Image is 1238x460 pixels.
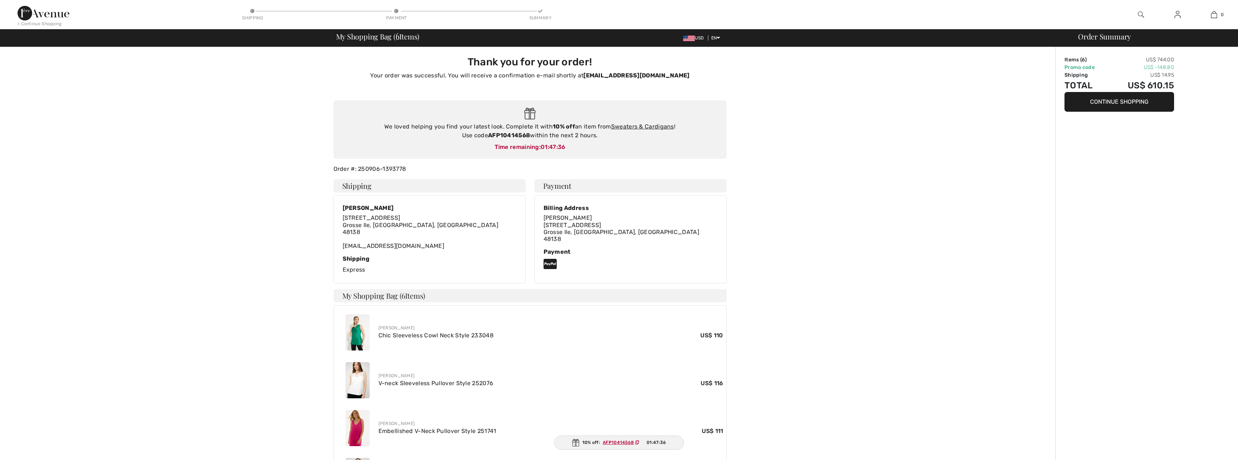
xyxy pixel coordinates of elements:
[544,248,717,255] div: Payment
[1108,56,1174,64] td: US$ 744.00
[1108,79,1174,92] td: US$ 610.15
[1108,64,1174,71] td: US$ -148.80
[378,325,723,331] div: [PERSON_NAME]
[346,362,370,398] img: V-neck Sleeveless Pullover Style 252076
[343,255,517,262] div: Shipping
[683,35,706,41] span: USD
[1069,33,1234,40] div: Order Summary
[1064,64,1108,71] td: Promo code
[378,372,723,379] div: [PERSON_NAME]
[343,204,498,211] div: [PERSON_NAME]
[341,122,719,140] div: We loved helping you find your latest look. Complete it with an item from ! Use code within the n...
[334,289,727,302] h4: My Shopping Bag ( Items)
[1221,11,1224,18] span: 0
[329,165,731,173] div: Order #: 250906-1393778
[1064,79,1108,92] td: Total
[396,31,399,41] span: 6
[1169,10,1186,19] a: Sign In
[343,214,498,249] div: [EMAIL_ADDRESS][DOMAIN_NAME]
[701,379,723,388] span: US$ 116
[683,35,695,41] img: US Dollar
[553,123,575,130] strong: 10% off
[341,143,719,152] div: Time remaining:
[702,427,723,436] span: US$ 111
[346,410,370,446] img: Embellished V-Neck Pullover Style 251741
[343,214,498,235] span: [STREET_ADDRESS] Grosse Ile, [GEOGRAPHIC_DATA], [GEOGRAPHIC_DATA] 48138
[541,143,565,150] span: 01:47:36
[378,428,496,434] a: Embellished V-Neck Pullover Style 251741
[242,15,264,21] div: Shipping
[544,222,699,242] span: [STREET_ADDRESS] Grosse Ile, [GEOGRAPHIC_DATA], [GEOGRAPHIC_DATA] 48138
[343,255,517,274] div: Express
[334,179,526,192] h4: Shipping
[1138,10,1144,19] img: search the website
[603,440,634,445] ins: AFP10414568
[544,204,699,211] div: Billing Address
[1108,71,1174,79] td: US$ 14.95
[583,72,689,79] strong: [EMAIL_ADDRESS][DOMAIN_NAME]
[700,331,723,340] span: US$ 110
[346,314,370,350] img: Chic Sleeveless Cowl Neck Style 233048
[1064,92,1174,112] button: Continue Shopping
[18,6,69,20] img: 1ère Avenue
[524,108,536,120] img: Gift.svg
[378,380,494,387] a: V-neck Sleeveless Pullover Style 252076
[336,33,420,40] span: My Shopping Bag ( Items)
[385,15,407,21] div: Payment
[1064,56,1108,64] td: Items ( )
[647,439,666,446] span: 01:47:36
[1196,10,1232,19] a: 0
[554,436,684,450] div: 10% off:
[378,420,723,427] div: [PERSON_NAME]
[611,123,674,130] a: Sweaters & Cardigans
[1174,10,1181,19] img: My Info
[488,132,530,139] strong: AFP10414568
[1211,10,1217,19] img: My Bag
[401,291,405,300] span: 6
[1082,57,1085,63] span: 6
[572,439,579,446] img: Gift.svg
[534,179,727,192] h4: Payment
[378,332,494,339] a: Chic Sleeveless Cowl Neck Style 233048
[1064,71,1108,79] td: Shipping
[544,214,592,221] span: [PERSON_NAME]
[18,20,62,27] div: < Continue Shopping
[529,15,551,21] div: Summary
[711,35,720,41] span: EN
[338,56,722,68] h3: Thank you for your order!
[338,71,722,80] p: Your order was successful. You will receive a confirmation e-mail shortly at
